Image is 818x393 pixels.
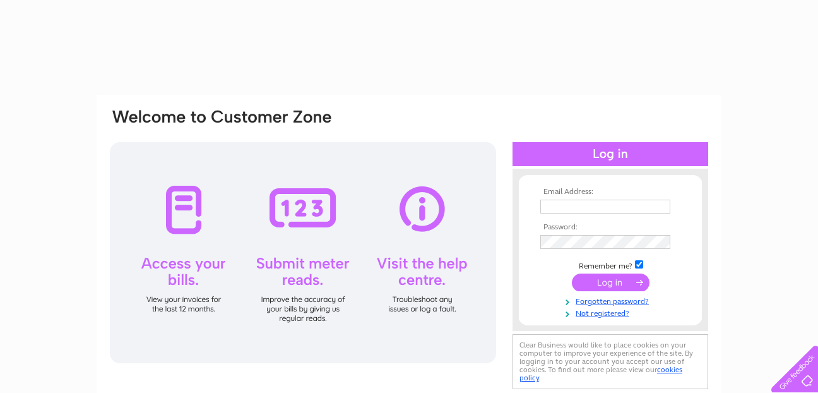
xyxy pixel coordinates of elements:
[540,306,684,318] a: Not registered?
[537,223,684,232] th: Password:
[572,274,649,291] input: Submit
[540,294,684,306] a: Forgotten password?
[537,188,684,196] th: Email Address:
[513,334,708,389] div: Clear Business would like to place cookies on your computer to improve your experience of the sit...
[519,365,682,382] a: cookies policy
[537,258,684,271] td: Remember me?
